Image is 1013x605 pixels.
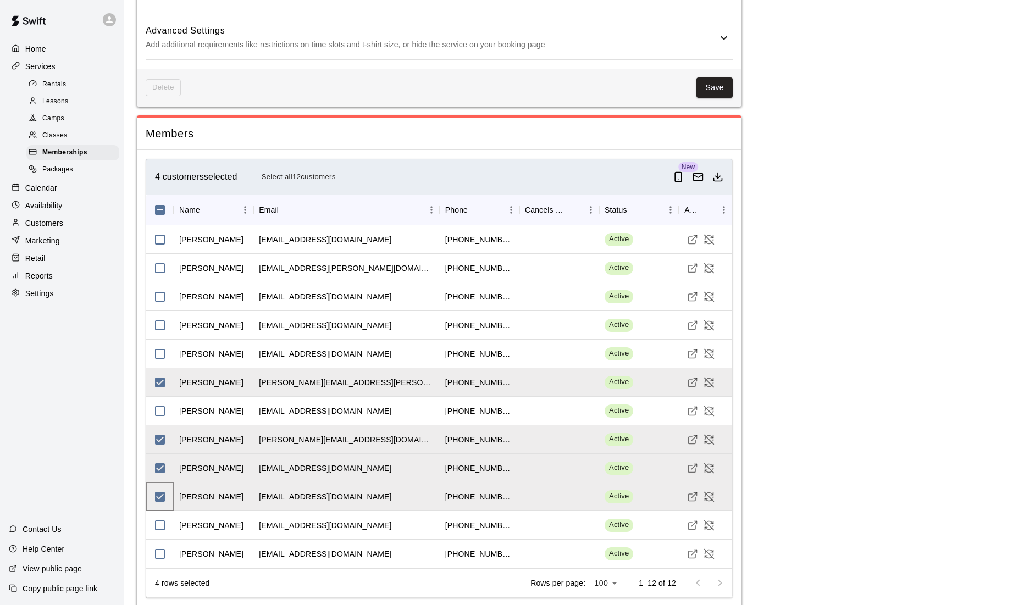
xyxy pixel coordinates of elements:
button: Download as csv [708,167,728,187]
span: Packages [42,164,73,175]
a: Visit customer profile [684,546,701,562]
h6: Advanced Settings [146,24,717,38]
div: Settings [9,285,115,302]
button: Cancel Membership [701,317,717,334]
div: renee1396@aol.com [259,348,391,359]
div: gregtamblyn@gmail.com [259,291,391,302]
div: braun@braunlegal.com [259,434,434,445]
div: 4 customers selected [155,169,668,186]
div: Memberships [26,145,119,160]
div: +19167187929 [445,348,514,359]
div: Email [259,195,279,225]
a: Retail [9,250,115,267]
a: Lessons [26,93,124,110]
div: sarahkheffron@gmail.com [259,548,391,559]
div: Christopher Cromwell [179,520,243,531]
div: +19167522110 [445,291,514,302]
div: brandon.dinon@gmail.com [259,377,434,388]
div: Status [605,195,627,225]
button: Cancel Membership [701,431,717,448]
span: Memberships [42,147,87,158]
p: Rows per page: [530,578,585,589]
div: +19168030012 [445,491,514,502]
div: Reports [9,268,115,284]
div: Packages [26,162,119,177]
div: +19162885787 [445,463,514,474]
div: Rentals [26,77,119,92]
span: Active [605,406,633,416]
span: Active [605,463,633,473]
p: 1–12 of 12 [639,578,676,589]
a: Classes [26,127,124,145]
button: Cancel Membership [701,288,717,305]
a: Memberships [26,145,124,162]
button: Menu [716,202,732,218]
div: meagan.m.oneill@gmail.com [259,263,434,274]
button: Sort [279,202,294,218]
span: Active [605,348,633,359]
a: Visit customer profile [684,374,701,391]
div: Actions [679,195,732,225]
div: smfuller06@yahoo.com [259,463,391,474]
div: adriantdewald@yahoo.com [259,234,391,245]
a: Visit customer profile [684,431,701,448]
button: Sort [200,202,215,218]
button: Cancel Membership [701,231,717,248]
button: Select all12customers [259,169,339,186]
div: Sarah Heffron [179,548,243,559]
div: Phone [440,195,519,225]
div: jnegrete916@gmail.com [259,320,391,331]
div: Cancels Date [525,195,567,225]
button: Menu [237,202,253,218]
div: Email [253,195,440,225]
p: Retail [25,253,46,264]
button: Sort [567,202,583,218]
a: Visit customer profile [684,231,701,248]
a: Visit customer profile [684,346,701,362]
div: +19165897041 [445,520,514,531]
div: Status [599,195,679,225]
a: Calendar [9,180,115,196]
div: sarar@jlrenviro.com [259,491,391,502]
a: Rentals [26,76,124,93]
div: Renee Edwards [179,348,243,359]
div: kathymarshall19@yahoo.com [259,406,391,417]
div: Adrian DeWald [179,234,243,245]
button: Cancel Membership [701,374,717,391]
button: Menu [662,202,679,218]
span: Rentals [42,79,67,90]
span: Lessons [42,96,69,107]
a: Services [9,58,115,75]
div: Customers [9,215,115,231]
p: Availability [25,200,63,211]
div: +14084210043 [445,320,514,331]
div: 100 [590,575,621,591]
div: +14153108222 [445,406,514,417]
span: Members [146,126,733,141]
div: +19162068141 [445,548,514,559]
div: Sara Rogers [179,491,243,502]
span: Active [605,263,633,273]
button: Cancel Membership [701,260,717,276]
div: Phone [445,195,468,225]
button: Send push notification [668,167,688,187]
button: Email customers [688,167,708,187]
div: Name [179,195,200,225]
div: Advanced SettingsAdd additional requirements like restrictions on time slots and t-shirt size, or... [146,16,733,59]
div: Actions [684,195,700,225]
button: Menu [423,202,440,218]
a: Marketing [9,232,115,249]
div: Kathleen Marshall [179,406,243,417]
div: +16507044460 [445,263,514,274]
div: Classes [26,128,119,143]
p: Services [25,61,56,72]
p: Settings [25,288,54,299]
div: 4 rows selected [155,578,210,589]
span: Active [605,320,633,330]
a: Visit customer profile [684,317,701,334]
a: Packages [26,162,124,179]
div: Meagan O'Neill [179,263,243,274]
